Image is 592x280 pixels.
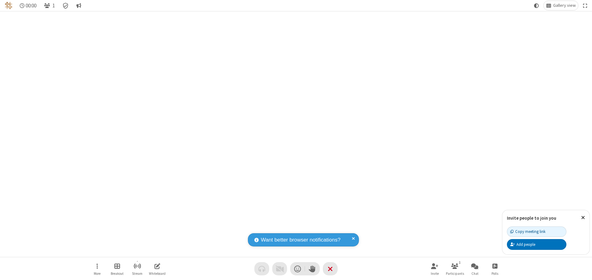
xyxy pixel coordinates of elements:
button: Copy meeting link [507,226,566,237]
button: Video [272,262,287,275]
button: Add people [507,239,566,250]
button: Open participant list [446,260,464,278]
span: Polls [491,272,498,275]
button: Audio problem - check your Internet connection or call by phone [254,262,269,275]
img: QA Selenium DO NOT DELETE OR CHANGE [5,2,12,9]
div: Timer [17,1,39,10]
button: Open participant list [41,1,57,10]
button: Using system theme [532,1,541,10]
button: Open chat [466,260,484,278]
span: Gallery view [553,3,576,8]
button: Send a reaction [290,262,305,275]
span: 00:00 [26,3,36,9]
span: More [94,272,101,275]
div: Copy meeting link [510,229,545,234]
span: Participants [446,272,464,275]
label: Invite people to join you [507,215,556,221]
span: Stream [132,272,142,275]
span: Breakout [111,272,124,275]
button: Fullscreen [581,1,590,10]
span: 1 [52,3,55,9]
button: Manage Breakout Rooms [108,260,126,278]
button: Change layout [544,1,578,10]
div: Meeting details Encryption enabled [60,1,72,10]
span: Invite [431,272,439,275]
button: Conversation [74,1,84,10]
button: Close popover [577,210,590,225]
button: Invite participants (⌘+Shift+I) [425,260,444,278]
button: Open shared whiteboard [148,260,166,278]
button: Raise hand [305,262,320,275]
div: 1 [457,260,462,265]
button: End or leave meeting [323,262,338,275]
span: Want better browser notifications? [261,236,340,244]
span: Whiteboard [149,272,166,275]
button: Open poll [486,260,504,278]
span: Chat [471,272,479,275]
button: Open menu [88,260,106,278]
button: Start streaming [128,260,146,278]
